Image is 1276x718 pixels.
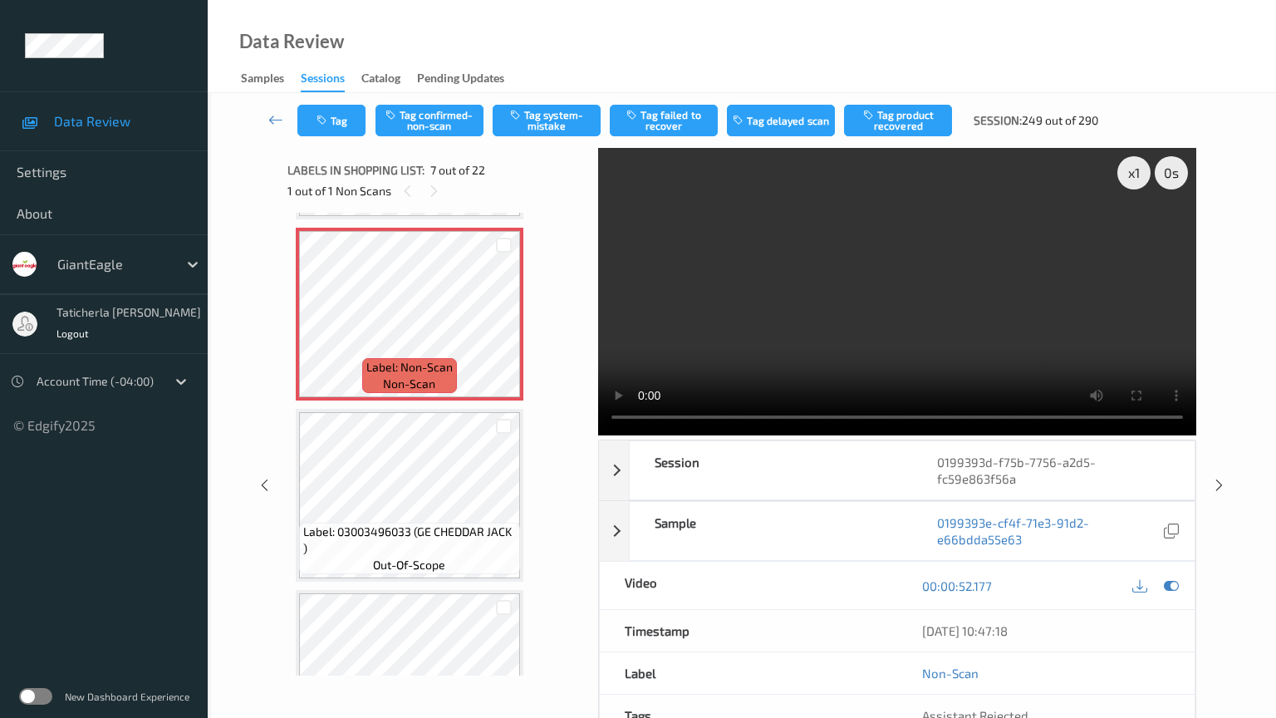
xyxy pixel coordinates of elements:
div: Label [600,652,897,694]
div: Sample0199393e-cf4f-71e3-91d2-e66bdda55e63 [599,501,1195,561]
div: Sample [630,502,912,560]
div: Samples [241,70,284,91]
span: 249 out of 290 [1022,112,1098,129]
div: 0199393d-f75b-7756-a2d5-fc59e863f56a [912,441,1195,499]
div: Data Review [239,33,344,50]
a: Catalog [361,67,417,91]
span: out-of-scope [373,557,445,573]
div: 1 out of 1 Non Scans [287,180,586,201]
div: Session [630,441,912,499]
a: Samples [241,67,301,91]
span: Label: 03003496033 (GE CHEDDAR JACK ) [303,524,516,557]
button: Tag system-mistake [493,105,601,136]
span: non-scan [383,376,435,392]
div: Video [600,562,897,609]
span: Session: [974,112,1022,129]
div: Pending Updates [417,70,504,91]
a: Non-Scan [922,665,979,681]
div: Session0199393d-f75b-7756-a2d5-fc59e863f56a [599,440,1195,500]
a: Sessions [301,67,361,92]
button: Tag product recovered [844,105,952,136]
span: Labels in shopping list: [287,162,425,179]
button: Tag [297,105,366,136]
button: Tag confirmed-non-scan [375,105,483,136]
button: Tag failed to recover [610,105,718,136]
span: Label: Non-Scan [366,359,453,376]
a: 00:00:52.177 [922,578,992,594]
div: Catalog [361,70,400,91]
span: 7 out of 22 [430,162,485,179]
div: 0 s [1155,156,1188,189]
div: x 1 [1117,156,1151,189]
a: 0199393e-cf4f-71e3-91d2-e66bdda55e63 [937,514,1160,548]
div: Timestamp [600,610,897,652]
div: [DATE] 10:47:18 [922,622,1170,639]
a: Pending Updates [417,67,521,91]
button: Tag delayed scan [727,105,835,136]
div: Sessions [301,70,345,92]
